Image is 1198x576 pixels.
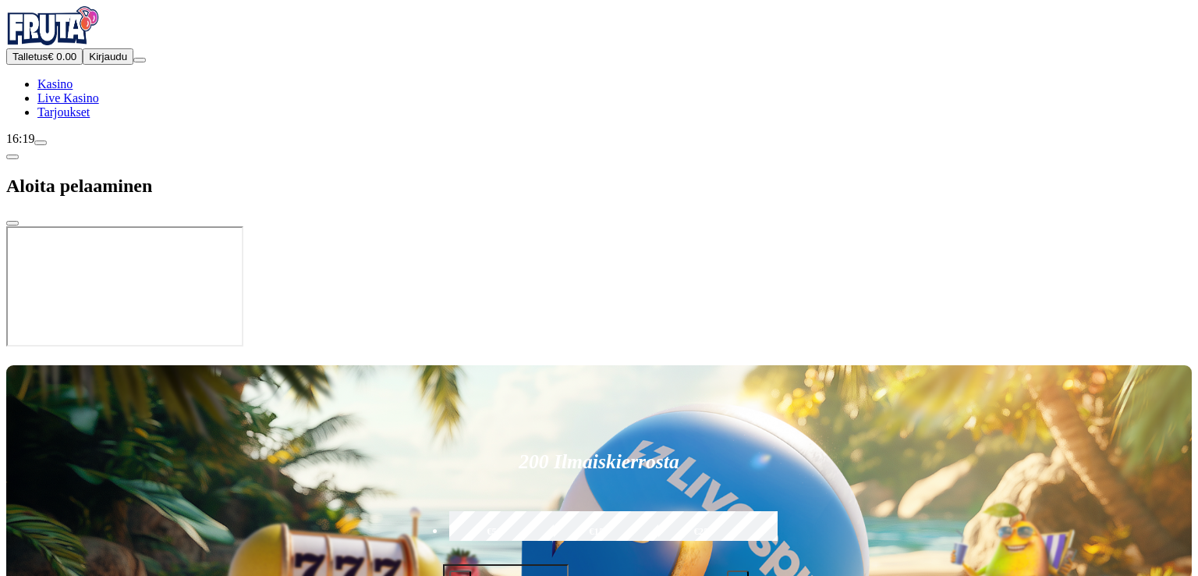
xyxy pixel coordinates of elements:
[37,91,99,105] a: Live Kasino
[6,221,19,226] button: close
[37,105,90,119] a: Tarjoukset
[133,58,146,62] button: menu
[89,51,127,62] span: Kirjaudu
[6,77,1192,119] nav: Main menu
[6,155,19,159] button: chevron-left icon
[6,176,1192,197] h2: Aloita pelaaminen
[6,34,100,48] a: Fruta
[445,509,544,554] label: €50
[48,51,76,62] span: € 0.00
[34,140,47,145] button: live-chat
[6,6,100,45] img: Fruta
[550,509,648,554] label: €150
[37,77,73,91] a: Kasino
[6,48,83,65] button: Talletusplus icon€ 0.00
[654,509,753,554] label: €250
[83,48,133,65] button: Kirjaudu
[6,6,1192,119] nav: Primary
[6,132,34,145] span: 16:19
[12,51,48,62] span: Talletus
